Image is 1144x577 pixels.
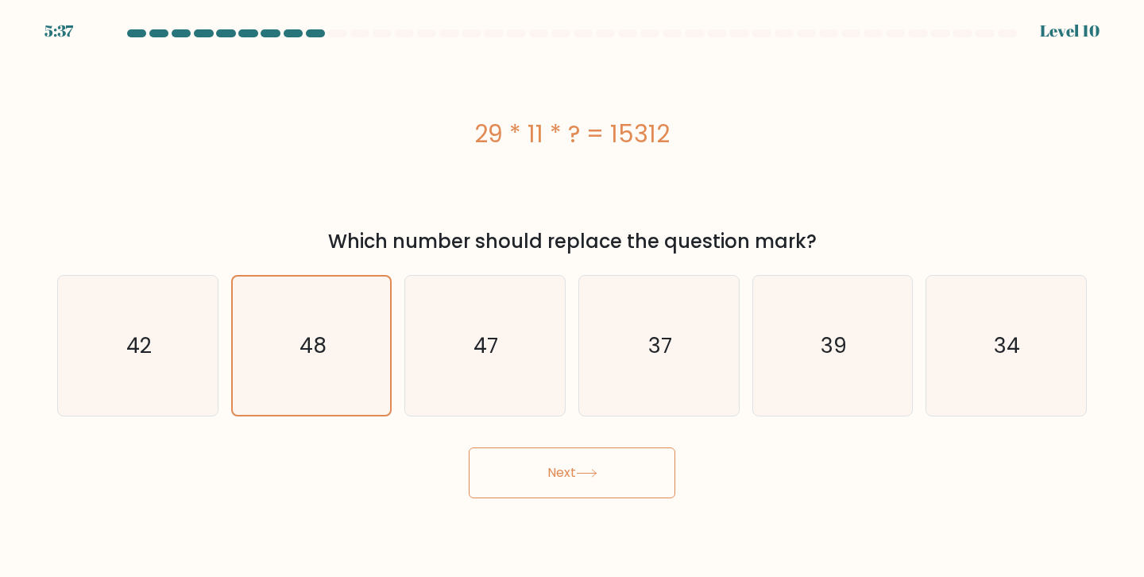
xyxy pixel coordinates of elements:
button: Next [469,447,675,498]
text: 37 [648,331,672,360]
text: 48 [300,331,327,360]
text: 39 [821,331,847,360]
div: 29 * 11 * ? = 15312 [57,116,1087,152]
div: 5:37 [44,19,73,43]
text: 34 [995,331,1021,360]
text: 47 [474,331,499,360]
div: Which number should replace the question mark? [67,227,1077,256]
text: 42 [126,331,152,360]
div: Level 10 [1040,19,1100,43]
